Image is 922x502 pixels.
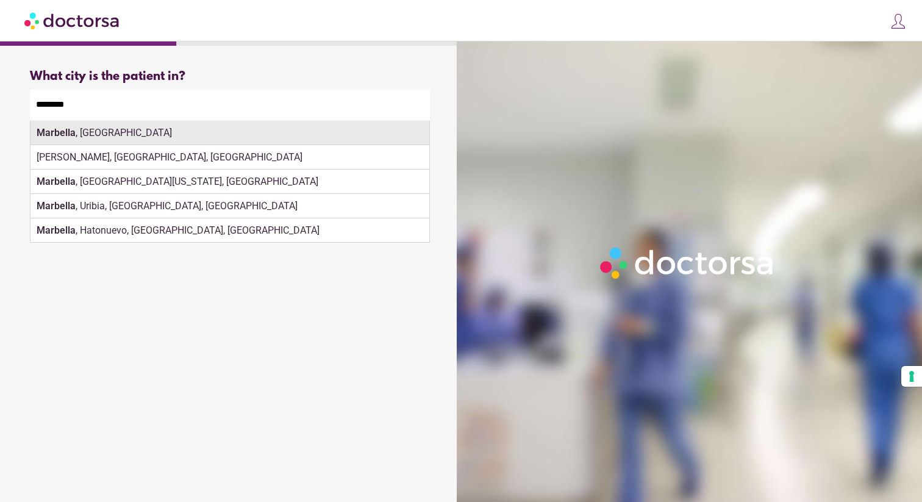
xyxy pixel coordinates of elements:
[37,176,76,187] strong: Marbella
[37,127,76,138] strong: Marbella
[30,218,429,243] div: , Hatonuevo, [GEOGRAPHIC_DATA], [GEOGRAPHIC_DATA]
[37,200,76,212] strong: Marbella
[24,7,121,34] img: Doctorsa.com
[890,13,907,30] img: icons8-customer-100.png
[30,194,429,218] div: , Uribia, [GEOGRAPHIC_DATA], [GEOGRAPHIC_DATA]
[37,224,76,236] strong: Marbella
[595,242,779,283] img: Logo-Doctorsa-trans-White-partial-flat.png
[30,145,429,170] div: [PERSON_NAME], [GEOGRAPHIC_DATA], [GEOGRAPHIC_DATA]
[30,121,429,145] div: , [GEOGRAPHIC_DATA]
[30,170,429,194] div: , [GEOGRAPHIC_DATA][US_STATE], [GEOGRAPHIC_DATA]
[30,70,430,84] div: What city is the patient in?
[30,120,430,146] div: Make sure the city you pick is where you need assistance.
[901,366,922,387] button: Your consent preferences for tracking technologies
